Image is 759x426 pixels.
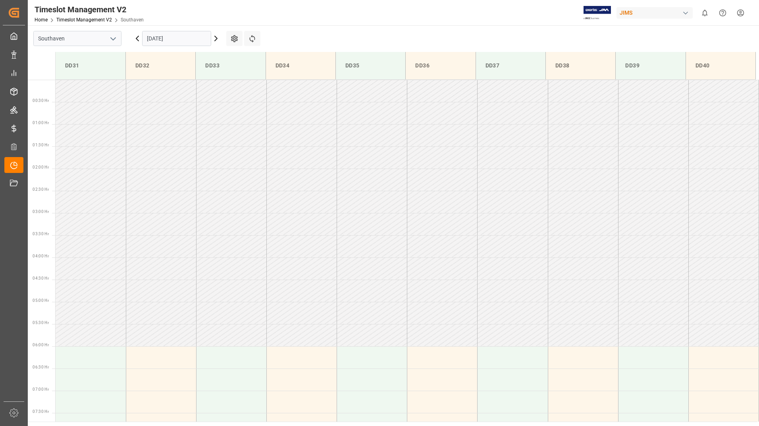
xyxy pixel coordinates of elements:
[342,58,399,73] div: DD35
[33,31,121,46] input: Type to search/select
[33,409,49,414] span: 07:30 Hr
[33,320,49,325] span: 05:30 Hr
[33,365,49,369] span: 06:30 Hr
[142,31,211,46] input: DD-MM-YYYY
[552,58,609,73] div: DD38
[616,7,693,19] div: JIMS
[33,187,49,192] span: 02:30 Hr
[33,387,49,391] span: 07:00 Hr
[584,6,611,20] img: Exertis%20JAM%20-%20Email%20Logo.jpg_1722504956.jpg
[482,58,539,73] div: DD37
[33,165,49,169] span: 02:00 Hr
[33,343,49,347] span: 06:00 Hr
[622,58,679,73] div: DD39
[33,209,49,214] span: 03:00 Hr
[33,143,49,147] span: 01:30 Hr
[33,232,49,236] span: 03:30 Hr
[714,4,732,22] button: Help Center
[412,58,469,73] div: DD36
[35,17,48,23] a: Home
[272,58,329,73] div: DD34
[132,58,189,73] div: DD32
[33,276,49,280] span: 04:30 Hr
[107,33,119,45] button: open menu
[56,17,112,23] a: Timeslot Management V2
[616,5,696,20] button: JIMS
[33,254,49,258] span: 04:00 Hr
[33,121,49,125] span: 01:00 Hr
[696,4,714,22] button: show 0 new notifications
[35,4,144,15] div: Timeslot Management V2
[62,58,119,73] div: DD31
[202,58,259,73] div: DD33
[692,58,749,73] div: DD40
[33,298,49,303] span: 05:00 Hr
[33,98,49,103] span: 00:30 Hr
